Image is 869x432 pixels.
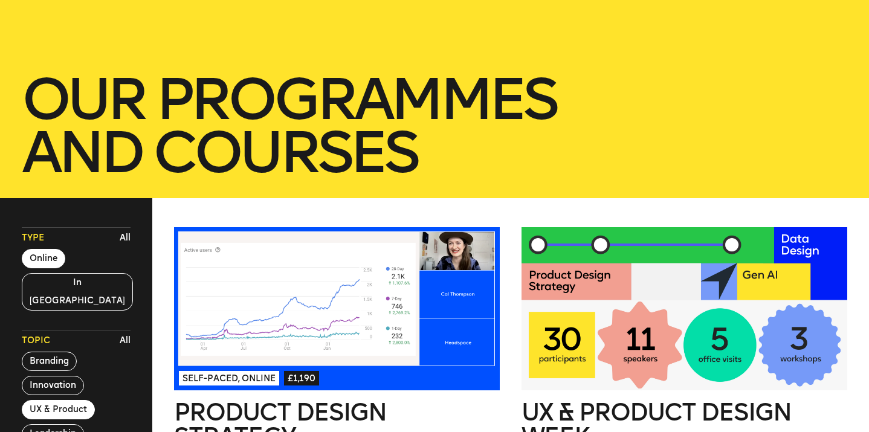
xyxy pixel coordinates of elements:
[22,335,50,347] span: Topic
[22,249,65,268] button: Online
[117,332,134,350] button: All
[179,371,279,385] span: Self-paced, Online
[22,273,133,311] button: In [GEOGRAPHIC_DATA]
[117,229,134,247] button: All
[284,371,319,385] span: £1,190
[22,73,847,179] h1: our Programmes and courses
[22,352,77,371] button: Branding
[22,400,95,419] button: UX & Product
[22,232,44,244] span: Type
[22,376,84,395] button: Innovation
